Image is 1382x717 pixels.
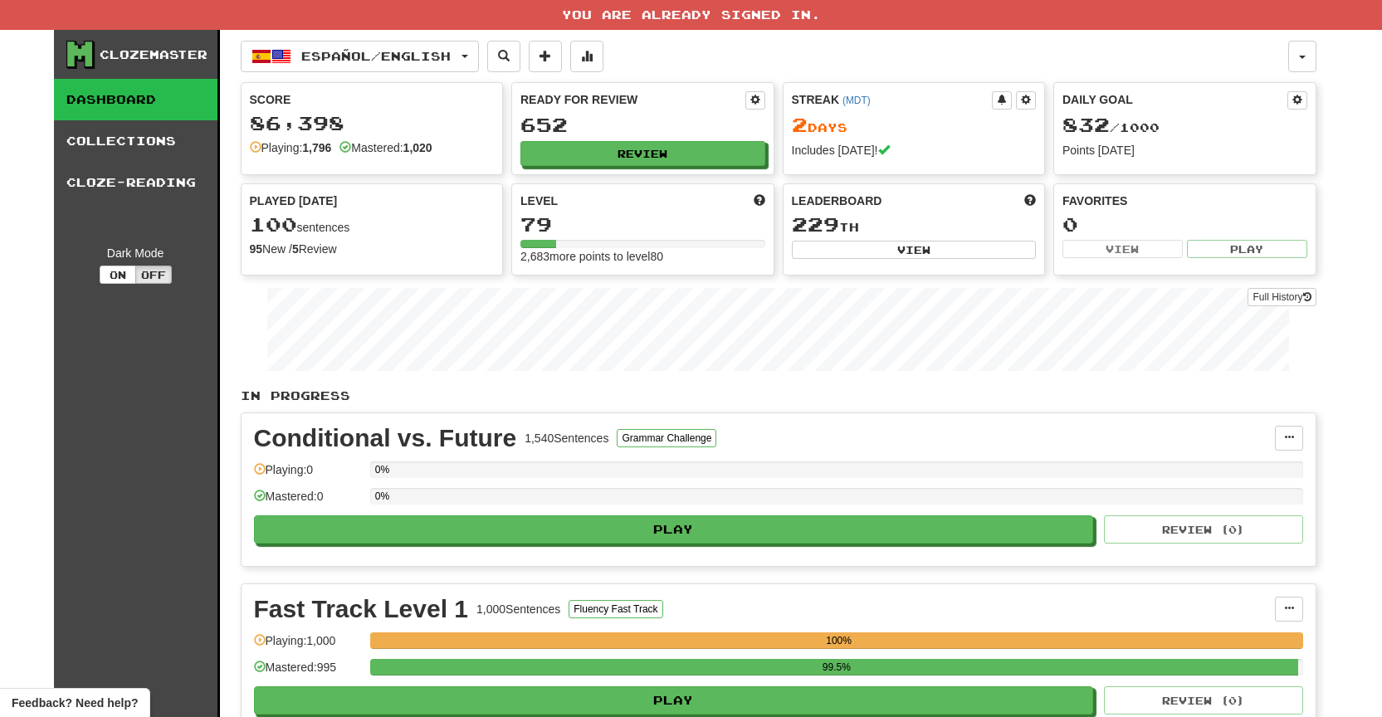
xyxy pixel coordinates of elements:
[520,91,745,108] div: Ready for Review
[254,488,362,515] div: Mastered: 0
[1062,113,1110,136] span: 832
[301,49,451,63] span: Español / English
[1104,686,1303,715] button: Review (0)
[1062,91,1287,110] div: Daily Goal
[520,214,765,235] div: 79
[254,686,1094,715] button: Play
[1062,120,1160,134] span: / 1000
[66,245,205,261] div: Dark Mode
[12,695,138,711] span: Open feedback widget
[792,193,882,209] span: Leaderboard
[241,41,479,72] button: Español/English
[254,632,362,660] div: Playing: 1,000
[792,214,1037,236] div: th
[792,113,808,136] span: 2
[1062,142,1307,159] div: Points [DATE]
[1187,240,1307,258] button: Play
[54,162,217,203] a: Cloze-Reading
[375,659,1298,676] div: 99.5%
[135,266,172,284] button: Off
[254,659,362,686] div: Mastered: 995
[254,426,517,451] div: Conditional vs. Future
[1062,214,1307,235] div: 0
[54,79,217,120] a: Dashboard
[487,41,520,72] button: Search sentences
[569,600,662,618] button: Fluency Fast Track
[250,113,495,134] div: 86,398
[570,41,603,72] button: More stats
[100,266,136,284] button: On
[1062,240,1183,258] button: View
[754,193,765,209] span: Score more points to level up
[100,46,208,63] div: Clozemaster
[792,241,1037,259] button: View
[54,120,217,162] a: Collections
[250,212,297,236] span: 100
[792,142,1037,159] div: Includes [DATE]!
[842,95,871,106] a: (MDT)
[1104,515,1303,544] button: Review (0)
[1062,193,1307,209] div: Favorites
[476,601,560,617] div: 1,000 Sentences
[520,141,765,166] button: Review
[250,193,338,209] span: Played [DATE]
[241,388,1316,404] p: In Progress
[302,141,331,154] strong: 1,796
[792,212,839,236] span: 229
[254,461,362,489] div: Playing: 0
[520,193,558,209] span: Level
[339,139,432,156] div: Mastered:
[250,139,332,156] div: Playing:
[792,91,993,108] div: Streak
[525,430,608,446] div: 1,540 Sentences
[792,115,1037,136] div: Day s
[250,242,263,256] strong: 95
[375,632,1303,649] div: 100%
[250,214,495,236] div: sentences
[292,242,299,256] strong: 5
[254,515,1094,544] button: Play
[250,241,495,257] div: New / Review
[520,115,765,135] div: 652
[403,141,432,154] strong: 1,020
[1024,193,1036,209] span: This week in points, UTC
[529,41,562,72] button: Add sentence to collection
[1248,288,1316,306] a: Full History
[617,429,716,447] button: Grammar Challenge
[254,597,469,622] div: Fast Track Level 1
[520,248,765,265] div: 2,683 more points to level 80
[250,91,495,108] div: Score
